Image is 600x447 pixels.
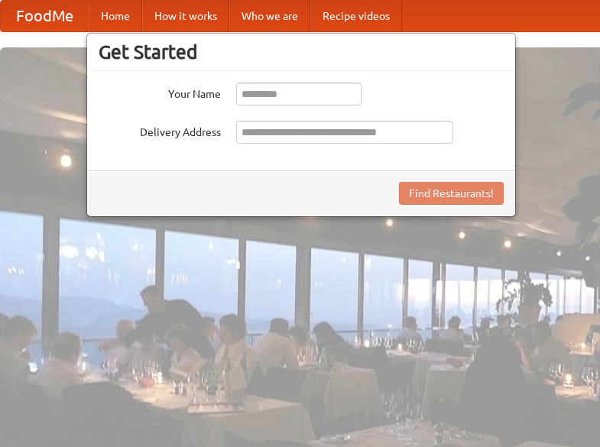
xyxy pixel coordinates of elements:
[310,1,402,31] a: Recipe videos
[99,40,504,63] h3: Get Started
[229,1,310,31] a: Who we are
[399,182,504,205] button: Find Restaurants!
[89,1,142,31] a: Home
[142,1,229,31] a: How it works
[99,83,221,102] label: Your Name
[1,1,89,31] a: FoodMe
[99,121,221,140] label: Delivery Address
